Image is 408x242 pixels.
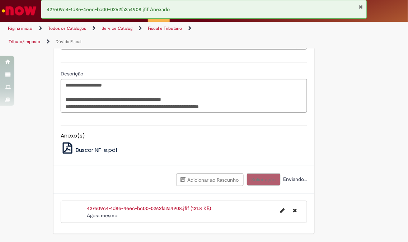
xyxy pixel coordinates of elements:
[76,146,118,154] span: Buscar NF-e.pdf
[87,212,117,219] span: Agora mesmo
[289,205,301,216] button: Excluir 427e09c4-1d8e-4eec-bc00-0262fa2a4908.jfif
[9,39,40,45] a: Tributo/Imposto
[8,25,33,31] a: Página inicial
[61,79,307,113] textarea: Descrição
[102,25,132,31] a: Service Catalog
[47,6,170,13] span: 427e09c4-1d8e-4eec-bc00-0262fa2a4908.jfif Anexado
[61,146,118,154] a: Buscar NF-e.pdf
[87,212,117,219] time: 29/09/2025 15:52:53
[276,205,289,216] button: Editar nome de arquivo 427e09c4-1d8e-4eec-bc00-0262fa2a4908.jfif
[5,22,233,48] ul: Trilhas de página
[358,4,363,10] button: Fechar Notificação
[61,133,307,139] h5: Anexo(s)
[61,70,85,77] span: Descrição
[1,4,38,18] img: ServiceNow
[48,25,86,31] a: Todos os Catálogos
[56,39,81,45] a: Dúvida Fiscal
[87,205,211,211] a: 427e09c4-1d8e-4eec-bc00-0262fa2a4908.jfif (121.8 KB)
[282,176,307,182] span: Enviando...
[148,25,182,31] a: Fiscal e Tributário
